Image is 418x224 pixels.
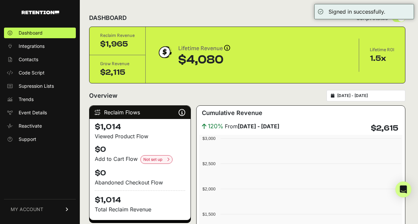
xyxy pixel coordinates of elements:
a: Event Details [4,107,76,118]
span: From [225,122,279,130]
div: Abandoned Checkout Flow [95,178,185,186]
div: Viewed Product Flow [95,132,185,140]
span: MY ACCOUNT [11,206,43,213]
div: Reclaim Flows [89,106,191,119]
span: 120% [208,122,223,131]
div: $2,115 [100,67,135,78]
div: Lifetime ROI [370,47,394,53]
span: Event Details [19,109,47,116]
a: Trends [4,94,76,105]
text: $2,000 [203,186,215,191]
h4: $1,014 [95,122,185,132]
div: Lifetime Revenue [178,44,230,53]
div: Add to Cart Flow [95,155,185,164]
span: Integrations [19,43,45,50]
a: Contacts [4,54,76,65]
div: 1.5x [370,53,394,64]
a: Dashboard [4,28,76,38]
span: Support [19,136,36,143]
a: MY ACCOUNT [4,199,76,219]
h4: $2,615 [371,123,398,134]
span: Trends [19,96,34,103]
a: Reactivate [4,121,76,131]
div: $4,080 [178,53,230,66]
text: $2,500 [203,161,215,166]
a: Supression Lists [4,81,76,91]
h3: Cumulative Revenue [202,108,262,118]
div: Open Intercom Messenger [395,181,411,197]
span: Supression Lists [19,83,54,89]
span: Code Script [19,69,45,76]
h2: Overview [89,91,117,100]
span: Contacts [19,56,38,63]
img: Retention.com [22,11,59,14]
img: dollar-coin-05c43ed7efb7bc0c12610022525b4bbbb207c7efeef5aecc26f025e68dcafac9.png [156,44,173,60]
div: $1,965 [100,39,135,50]
h2: DASHBOARD [89,13,127,23]
a: Support [4,134,76,145]
a: Integrations [4,41,76,52]
h4: $0 [95,144,185,155]
a: Code Script [4,67,76,78]
h4: $0 [95,168,185,178]
text: $1,500 [203,212,215,217]
span: Reactivate [19,123,42,129]
text: $3,000 [203,136,215,141]
span: Dashboard [19,30,43,36]
p: Total Reclaim Revenue [95,205,185,213]
div: Reclaim Revenue [100,32,135,39]
div: Signed in successfully. [329,8,385,16]
h4: $1,014 [95,190,185,205]
div: Grow Revenue [100,60,135,67]
strong: [DATE] - [DATE] [238,123,279,130]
